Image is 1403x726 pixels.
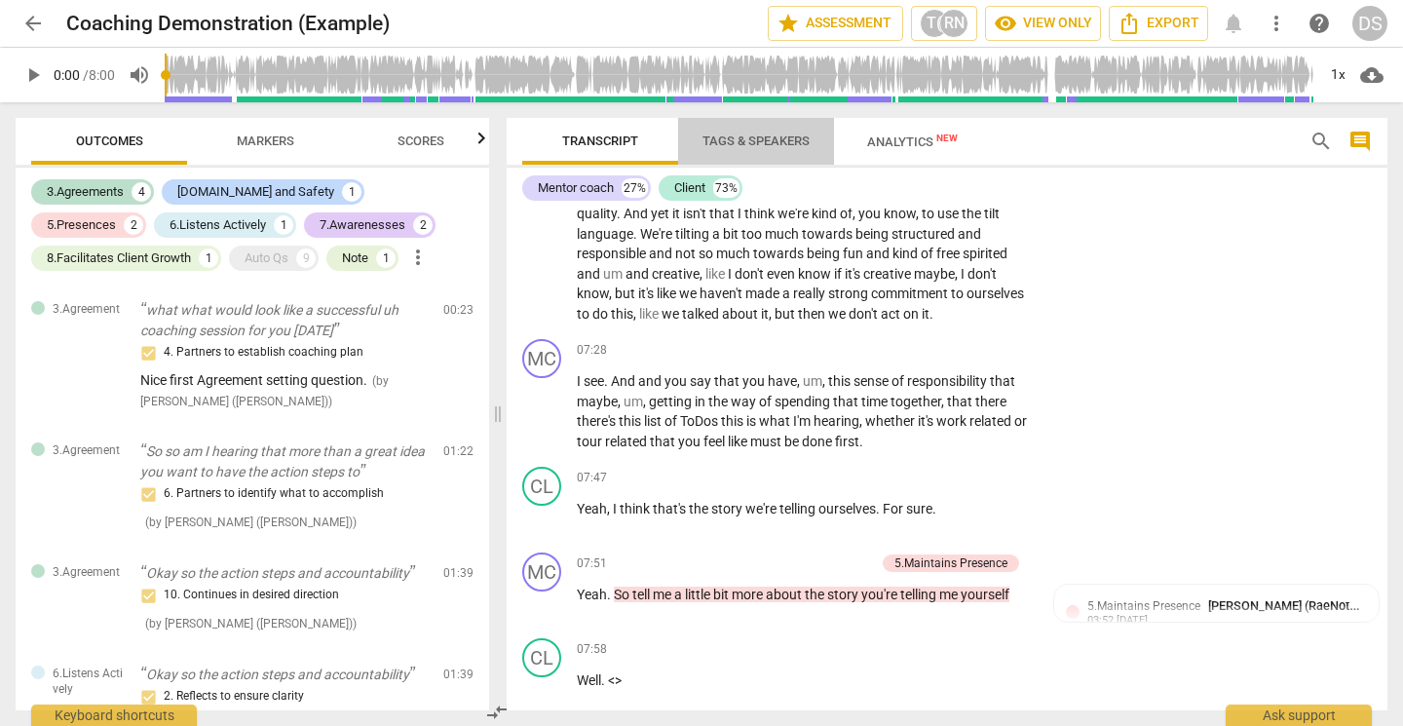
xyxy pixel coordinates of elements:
[700,286,745,301] span: haven't
[828,306,849,322] span: we
[592,306,611,322] span: do
[122,57,157,93] button: Volume
[47,182,124,202] div: 3.Agreements
[745,286,782,301] span: made
[643,394,649,409] span: ,
[961,587,1009,602] span: yourself
[653,587,674,602] span: me
[607,501,613,516] span: ,
[907,373,990,389] span: responsibility
[732,587,766,602] span: more
[922,206,937,221] span: to
[891,226,958,242] span: structured
[678,434,703,449] span: you
[619,413,644,429] span: this
[644,413,664,429] span: list
[750,434,784,449] span: must
[16,57,51,93] button: Play
[1360,63,1384,87] span: cloud_download
[818,501,876,516] span: ourselves
[653,501,689,516] span: that's
[690,373,714,389] span: say
[835,434,859,449] span: first
[66,12,390,36] h2: Coaching Demonstration (Example)
[759,394,775,409] span: of
[969,413,1014,429] span: related
[855,226,891,242] span: being
[702,134,810,148] span: Tags & Speakers
[742,373,768,389] span: you
[967,286,1024,301] span: ourselves
[140,372,367,388] span: Nice first Agreement setting question.
[728,266,735,282] span: I
[866,246,892,261] span: and
[170,215,266,235] div: 6.Listens Actively
[613,501,620,516] span: I
[662,306,682,322] span: we
[881,306,903,322] span: act
[769,306,775,322] span: ,
[958,226,981,242] span: and
[614,587,632,602] span: So
[814,413,859,429] span: hearing
[577,413,619,429] span: there's
[1319,59,1356,91] div: 1x
[918,413,936,429] span: it's
[916,206,922,221] span: ,
[894,554,1007,572] div: 5.Maintains Presence
[47,215,116,235] div: 5.Presences
[124,215,143,235] div: 2
[955,266,961,282] span: ,
[731,394,759,409] span: way
[577,672,601,688] span: Well
[601,672,608,688] span: .
[577,587,607,602] span: Yeah
[775,306,798,322] span: but
[406,246,430,269] span: more_vert
[891,373,907,389] span: of
[1352,6,1387,41] button: DS
[577,641,607,658] span: 07:58
[376,248,396,268] div: 1
[807,246,843,261] span: being
[689,501,711,516] span: the
[603,266,626,282] span: Filler word
[741,226,765,242] span: too
[951,286,967,301] span: to
[914,266,955,282] span: maybe
[822,373,828,389] span: ,
[745,501,779,516] span: we're
[793,286,828,301] span: really
[577,555,607,572] span: 07:51
[31,705,197,726] div: Keyboard shortcuts
[812,206,840,221] span: kind
[939,9,968,38] div: RN
[994,12,1017,35] span: visibility
[735,266,767,282] span: don't
[622,178,648,198] div: 27%
[753,246,807,261] span: towards
[990,373,1015,389] span: that
[863,266,914,282] span: creative
[695,394,708,409] span: in
[443,302,474,319] span: 00:23
[746,413,759,429] span: is
[53,442,120,459] span: 3.Agreement
[672,206,683,221] span: it
[83,67,115,83] span: / 8:00
[843,246,866,261] span: fun
[577,206,617,221] span: quality
[611,306,633,322] span: this
[975,394,1006,409] span: there
[777,12,894,35] span: Assessment
[342,248,368,268] div: Note
[703,434,728,449] span: feel
[605,434,650,449] span: related
[611,373,638,389] span: And
[237,134,294,148] span: Markers
[711,501,745,516] span: story
[849,306,881,322] span: don't
[859,413,865,429] span: ,
[937,206,962,221] span: use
